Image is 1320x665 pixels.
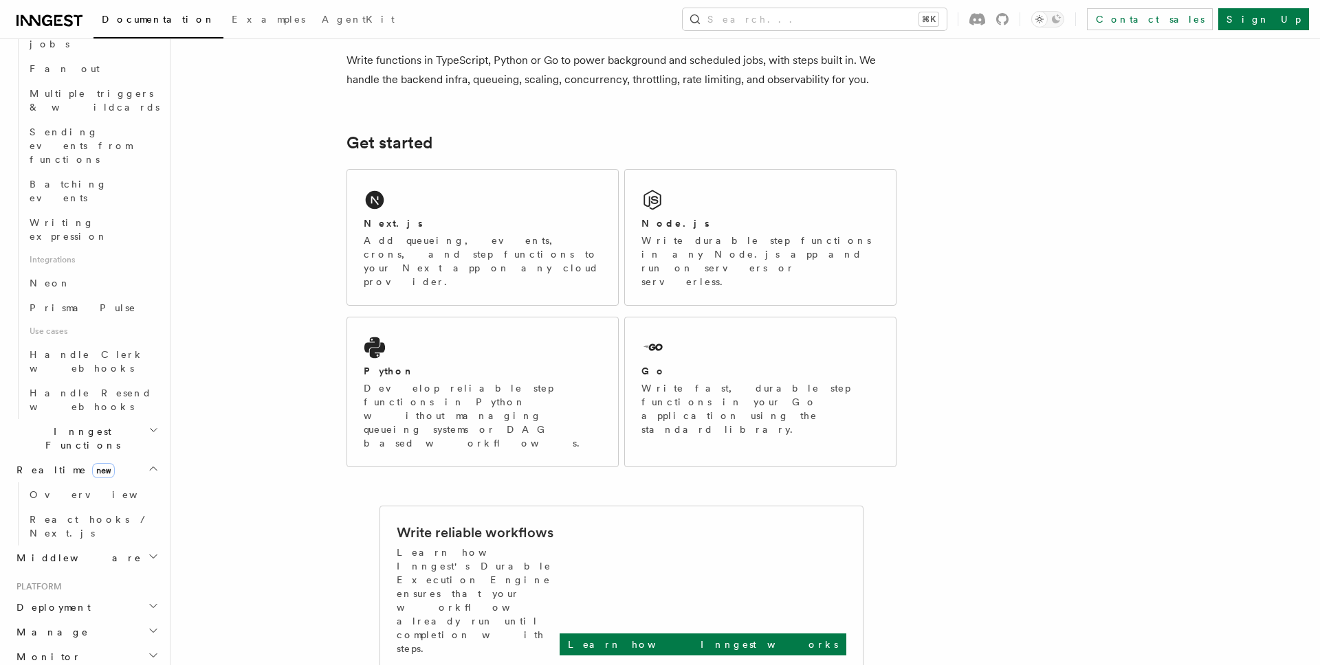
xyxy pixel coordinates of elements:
[11,425,148,452] span: Inngest Functions
[30,88,159,113] span: Multiple triggers & wildcards
[232,14,305,25] span: Examples
[24,320,162,342] span: Use cases
[24,120,162,172] a: Sending events from functions
[346,133,432,153] a: Get started
[92,463,115,478] span: new
[397,545,560,655] p: Learn how Inngest's Durable Execution Engine ensures that your workflow already run until complet...
[30,278,71,289] span: Neon
[11,482,162,545] div: Realtimenew
[397,523,553,542] h2: Write reliable workflows
[11,581,62,592] span: Platform
[364,216,423,230] h2: Next.js
[11,620,162,644] button: Manage
[641,364,666,378] h2: Go
[11,625,89,639] span: Manage
[24,342,162,381] a: Handle Clerk webhooks
[322,14,395,25] span: AgentKit
[24,482,162,507] a: Overview
[346,317,619,467] a: PythonDevelop reliable step functions in Python without managing queueing systems or DAG based wo...
[641,381,879,436] p: Write fast, durable step functions in your Go application using the standard library.
[11,458,162,482] button: Realtimenew
[364,381,602,450] p: Develop reliable step functions in Python without managing queueing systems or DAG based workflows.
[223,4,313,37] a: Examples
[24,56,162,81] a: Fan out
[24,507,162,545] a: React hooks / Next.js
[24,271,162,295] a: Neon
[364,364,415,378] h2: Python
[11,595,162,620] button: Deployment
[624,169,896,306] a: Node.jsWrite durable step functions in any Node.js app and run on servers or serverless.
[30,63,100,74] span: Fan out
[30,514,151,539] span: React hooks / Next.js
[1031,11,1064,27] button: Toggle dark mode
[24,210,162,249] a: Writing expression
[93,4,223,38] a: Documentation
[346,51,896,89] p: Write functions in TypeScript, Python or Go to power background and scheduled jobs, with steps bu...
[313,4,403,37] a: AgentKit
[11,551,142,565] span: Middleware
[11,463,115,477] span: Realtime
[1087,8,1213,30] a: Contact sales
[24,249,162,271] span: Integrations
[24,81,162,120] a: Multiple triggers & wildcards
[11,650,81,664] span: Monitor
[919,12,938,26] kbd: ⌘K
[30,349,144,374] span: Handle Clerk webhooks
[30,179,107,203] span: Batching events
[683,8,947,30] button: Search...⌘K
[364,234,602,289] p: Add queueing, events, crons, and step functions to your Next app on any cloud provider.
[102,14,215,25] span: Documentation
[1218,8,1309,30] a: Sign Up
[24,295,162,320] a: Prisma Pulse
[346,169,619,306] a: Next.jsAdd queueing, events, crons, and step functions to your Next app on any cloud provider.
[641,234,879,289] p: Write durable step functions in any Node.js app and run on servers or serverless.
[30,387,152,412] span: Handle Resend webhooks
[30,302,136,313] span: Prisma Pulse
[624,317,896,467] a: GoWrite fast, durable step functions in your Go application using the standard library.
[30,489,171,500] span: Overview
[24,172,162,210] a: Batching events
[560,633,846,655] a: Learn how Inngest works
[11,600,91,614] span: Deployment
[568,638,838,651] p: Learn how Inngest works
[24,381,162,419] a: Handle Resend webhooks
[30,126,132,165] span: Sending events from functions
[641,216,709,230] h2: Node.js
[11,545,162,570] button: Middleware
[30,217,108,242] span: Writing expression
[11,419,162,458] button: Inngest Functions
